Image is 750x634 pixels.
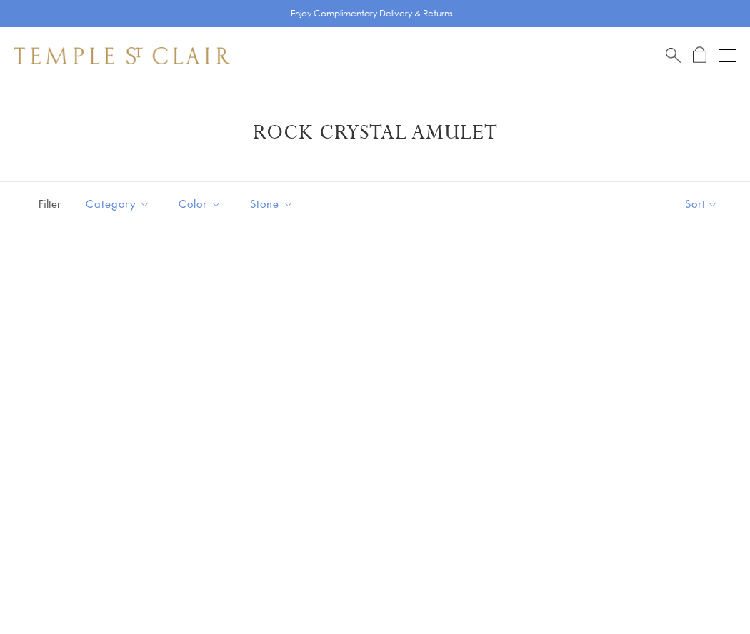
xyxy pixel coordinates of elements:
[79,195,161,213] span: Category
[14,47,230,64] img: Temple St. Clair
[243,195,304,213] span: Stone
[693,46,706,64] a: Open Shopping Bag
[719,47,736,64] button: Open navigation
[666,46,681,64] a: Search
[291,6,453,21] p: Enjoy Complimentary Delivery & Returns
[36,120,714,146] h1: Rock Crystal Amulet
[168,188,232,220] button: Color
[239,188,304,220] button: Stone
[171,195,232,213] span: Color
[75,188,161,220] button: Category
[653,182,750,226] button: Show sort by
